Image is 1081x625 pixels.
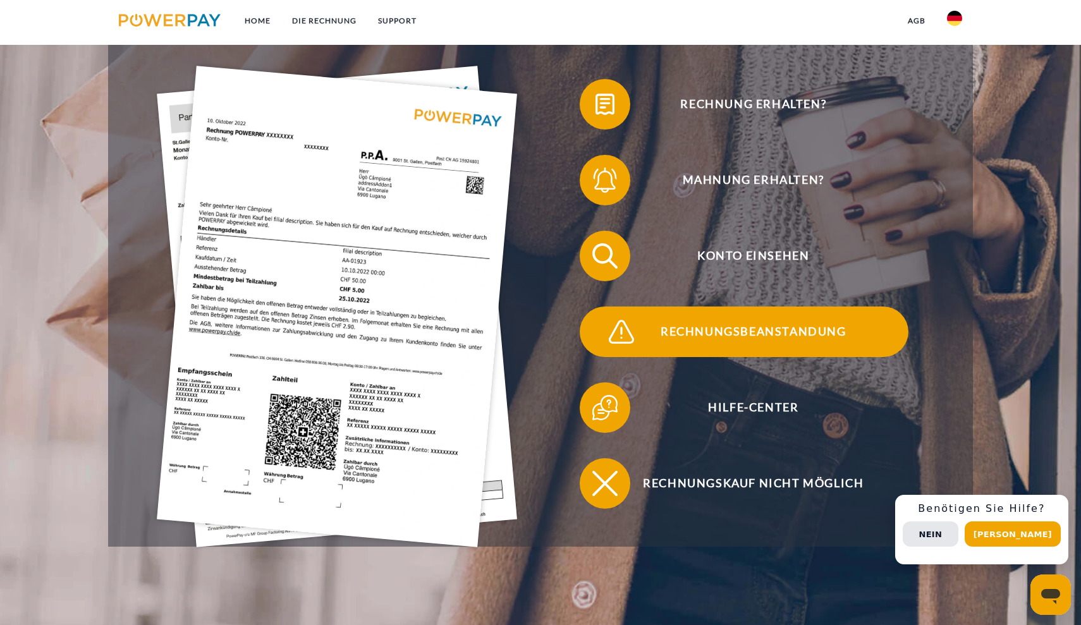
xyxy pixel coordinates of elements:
[580,155,908,205] button: Mahnung erhalten?
[281,9,367,32] a: DIE RECHNUNG
[599,382,908,433] span: Hilfe-Center
[589,240,621,272] img: qb_search.svg
[589,88,621,120] img: qb_bill.svg
[589,468,621,499] img: qb_close.svg
[599,79,908,130] span: Rechnung erhalten?
[367,9,427,32] a: SUPPORT
[580,79,908,130] button: Rechnung erhalten?
[119,14,221,27] img: logo-powerpay.svg
[606,316,637,348] img: qb_warning.svg
[903,502,1061,515] h3: Benötigen Sie Hilfe?
[965,521,1061,547] button: [PERSON_NAME]
[947,11,962,26] img: de
[897,9,936,32] a: agb
[234,9,281,32] a: Home
[1030,574,1071,615] iframe: Schaltfläche zum Öffnen des Messaging-Fensters
[599,231,908,281] span: Konto einsehen
[599,458,908,509] span: Rechnungskauf nicht möglich
[589,392,621,423] img: qb_help.svg
[580,306,908,357] button: Rechnungsbeanstandung
[580,382,908,433] button: Hilfe-Center
[599,155,908,205] span: Mahnung erhalten?
[599,306,908,357] span: Rechnungsbeanstandung
[580,231,908,281] button: Konto einsehen
[903,521,958,547] button: Nein
[157,66,517,547] img: single_invoice_powerpay_de.jpg
[895,495,1068,564] div: Schnellhilfe
[589,164,621,196] img: qb_bell.svg
[580,458,908,509] button: Rechnungskauf nicht möglich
